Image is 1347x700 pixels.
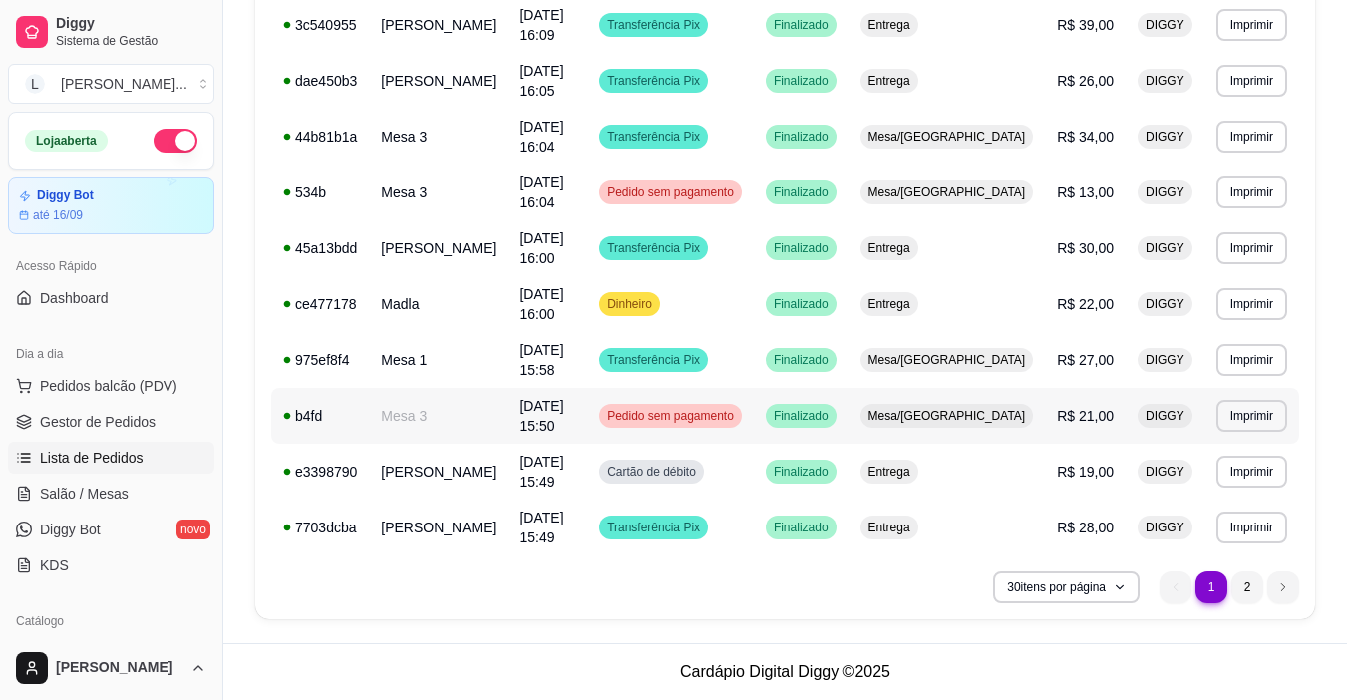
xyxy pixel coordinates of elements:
footer: Cardápio Digital Diggy © 2025 [223,643,1347,700]
div: 45a13bdd [283,238,357,258]
span: Entrega [864,520,914,535]
button: Imprimir [1216,232,1287,264]
span: R$ 13,00 [1057,184,1114,200]
span: R$ 39,00 [1057,17,1114,33]
div: b4fd [283,406,357,426]
span: KDS [40,555,69,575]
span: Mesa/[GEOGRAPHIC_DATA] [864,129,1030,145]
span: R$ 21,00 [1057,408,1114,424]
span: [DATE] 16:04 [519,175,563,210]
span: Mesa/[GEOGRAPHIC_DATA] [864,408,1030,424]
li: pagination item 1 active [1195,571,1227,603]
div: Dia a dia [8,338,214,370]
div: Loja aberta [25,130,108,152]
span: R$ 26,00 [1057,73,1114,89]
span: Entrega [864,464,914,480]
button: Imprimir [1216,9,1287,41]
button: Pedidos balcão (PDV) [8,370,214,402]
span: [PERSON_NAME] [56,659,182,677]
div: [PERSON_NAME] ... [61,74,187,94]
a: Lista de Pedidos [8,442,214,474]
div: ce477178 [283,294,357,314]
span: DIGGY [1142,17,1188,33]
a: Salão / Mesas [8,478,214,510]
span: R$ 19,00 [1057,464,1114,480]
a: Dashboard [8,282,214,314]
span: DIGGY [1142,352,1188,368]
td: Mesa 3 [369,109,507,165]
span: [DATE] 15:58 [519,342,563,378]
a: DiggySistema de Gestão [8,8,214,56]
button: Alterar Status [154,129,197,153]
span: Finalizado [770,352,833,368]
a: Diggy Botnovo [8,514,214,545]
span: R$ 27,00 [1057,352,1114,368]
span: Sistema de Gestão [56,33,206,49]
span: R$ 28,00 [1057,520,1114,535]
span: Entrega [864,73,914,89]
button: [PERSON_NAME] [8,644,214,692]
td: Madla [369,276,507,332]
a: Diggy Botaté 16/09 [8,177,214,234]
div: e3398790 [283,462,357,482]
span: Finalizado [770,129,833,145]
td: [PERSON_NAME] [369,444,507,500]
span: Finalizado [770,296,833,312]
span: DIGGY [1142,408,1188,424]
div: 44b81b1a [283,127,357,147]
td: [PERSON_NAME] [369,53,507,109]
span: Lista de Pedidos [40,448,144,468]
span: Salão / Mesas [40,484,129,504]
button: Imprimir [1216,65,1287,97]
span: Dinheiro [603,296,656,312]
span: Finalizado [770,240,833,256]
button: Imprimir [1216,512,1287,543]
div: Catálogo [8,605,214,637]
button: Select a team [8,64,214,104]
span: Pedidos balcão (PDV) [40,376,177,396]
span: Transferência Pix [603,17,704,33]
span: Transferência Pix [603,520,704,535]
span: R$ 34,00 [1057,129,1114,145]
span: Finalizado [770,184,833,200]
nav: pagination navigation [1150,561,1309,613]
div: 3c540955 [283,15,357,35]
div: 534b [283,182,357,202]
li: next page button [1267,571,1299,603]
span: DIGGY [1142,464,1188,480]
span: DIGGY [1142,73,1188,89]
button: Imprimir [1216,400,1287,432]
td: Mesa 3 [369,165,507,220]
td: Mesa 3 [369,388,507,444]
span: [DATE] 16:00 [519,230,563,266]
a: KDS [8,549,214,581]
div: 7703dcba [283,518,357,537]
span: Transferência Pix [603,240,704,256]
span: Transferência Pix [603,352,704,368]
span: [DATE] 16:05 [519,63,563,99]
span: Entrega [864,240,914,256]
span: Finalizado [770,464,833,480]
article: até 16/09 [33,207,83,223]
li: pagination item 2 [1231,571,1263,603]
span: [DATE] 16:09 [519,7,563,43]
span: R$ 22,00 [1057,296,1114,312]
span: Finalizado [770,17,833,33]
span: Finalizado [770,73,833,89]
span: DIGGY [1142,184,1188,200]
span: Mesa/[GEOGRAPHIC_DATA] [864,184,1030,200]
span: Cartão de débito [603,464,700,480]
article: Diggy Bot [37,188,94,203]
span: Pedido sem pagamento [603,408,738,424]
span: DIGGY [1142,240,1188,256]
span: [DATE] 15:50 [519,398,563,434]
a: Gestor de Pedidos [8,406,214,438]
div: Acesso Rápido [8,250,214,282]
button: Imprimir [1216,344,1287,376]
button: Imprimir [1216,288,1287,320]
button: Imprimir [1216,176,1287,208]
span: [DATE] 16:00 [519,286,563,322]
td: [PERSON_NAME] [369,500,507,555]
span: [DATE] 16:04 [519,119,563,155]
span: Finalizado [770,520,833,535]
